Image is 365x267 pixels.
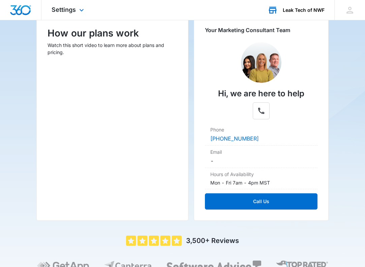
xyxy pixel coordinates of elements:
[205,26,317,34] p: Your Marketing Consultant Team
[48,26,177,40] p: How our plans work
[205,168,317,189] div: Hours of AvailabilityMon - Fri 7am - 4pm MST
[205,193,317,210] button: Call Us
[210,148,312,155] dt: Email
[205,146,317,168] div: Email-
[210,135,259,142] a: [PHONE_NUMBER]
[210,126,312,133] dt: Phone
[218,88,304,100] p: Hi, we are here to help
[253,102,270,119] button: Phone
[210,157,312,165] dd: -
[205,123,317,146] div: Phone[PHONE_NUMBER]
[283,7,325,13] div: account name
[210,171,312,178] dt: Hours of Availability
[48,63,177,136] iframe: How our plans work
[52,6,76,13] span: Settings
[48,42,177,56] p: Watch this short video to learn more about plans and pricing.
[210,179,270,186] p: Mon - Fri 7am - 4pm MST
[186,236,239,246] p: 3,500+ Reviews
